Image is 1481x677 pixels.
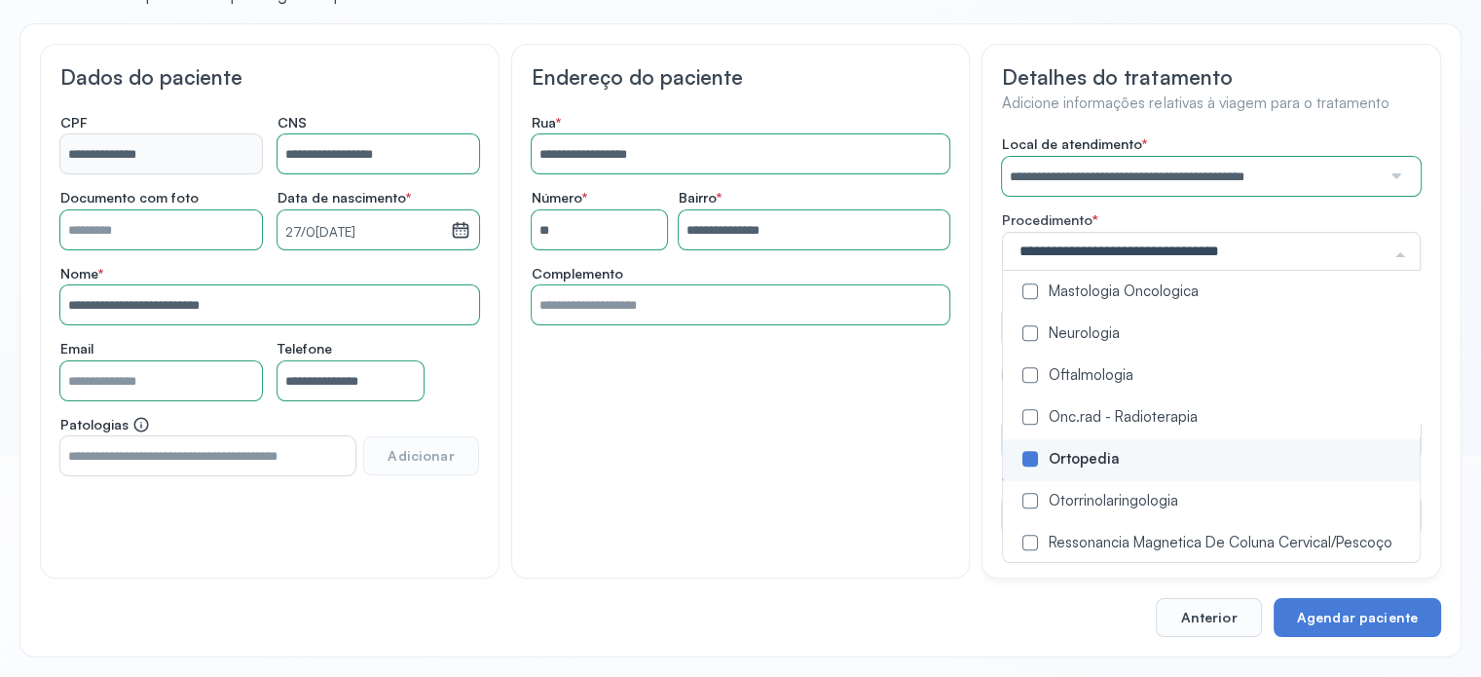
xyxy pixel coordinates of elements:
[60,189,199,207] span: Documento com foto
[278,189,411,207] span: Data de nascimento
[60,265,103,282] span: Nome
[278,114,307,132] span: CNS
[363,436,478,475] button: Adicionar
[532,265,623,282] span: Complemento
[532,64,950,90] h3: Endereço do paciente
[60,64,479,90] h3: Dados do paciente
[60,114,88,132] span: CPF
[1002,64,1421,90] h3: Detalhes do tratamento
[532,114,561,132] span: Rua
[1274,598,1441,637] button: Agendar paciente
[285,223,443,243] small: 27/0[DATE]
[1002,211,1092,228] span: Procedimento
[1156,598,1261,637] button: Anterior
[278,340,332,357] span: Telefone
[1002,135,1147,153] span: Local de atendimento
[1015,242,1388,261] input: procedures-searchbox
[532,189,587,207] span: Número
[60,340,93,357] span: Email
[60,416,150,433] span: Patologias
[1002,94,1421,113] h4: Adicione informações relativas à viagem para o tratamento
[679,189,722,207] span: Bairro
